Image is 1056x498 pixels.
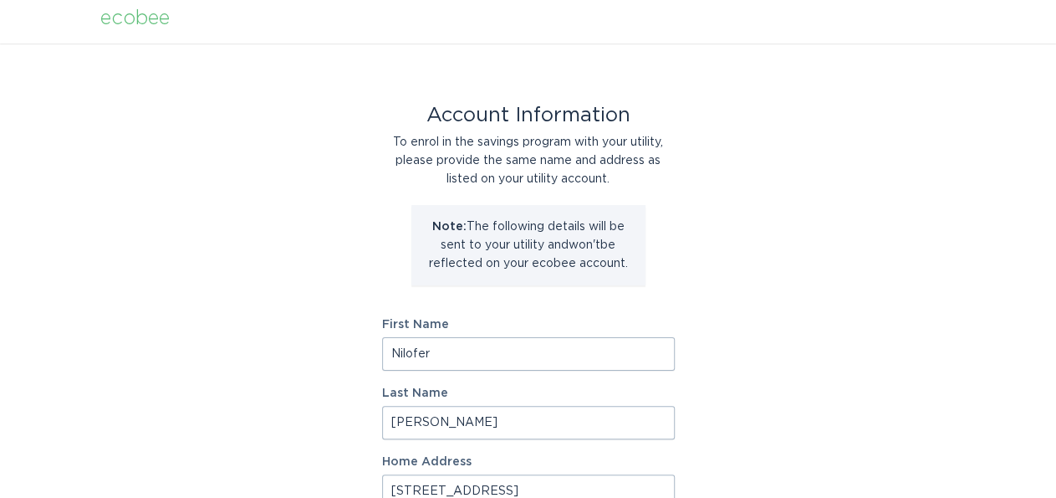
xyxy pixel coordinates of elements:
strong: Note: [432,221,467,233]
label: Home Address [382,456,675,468]
div: Account Information [382,106,675,125]
label: First Name [382,319,675,331]
div: ecobee [100,9,170,28]
label: Last Name [382,388,675,399]
div: To enrol in the savings program with your utility, please provide the same name and address as li... [382,133,675,188]
p: The following details will be sent to your utility and won't be reflected on your ecobee account. [424,218,633,273]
